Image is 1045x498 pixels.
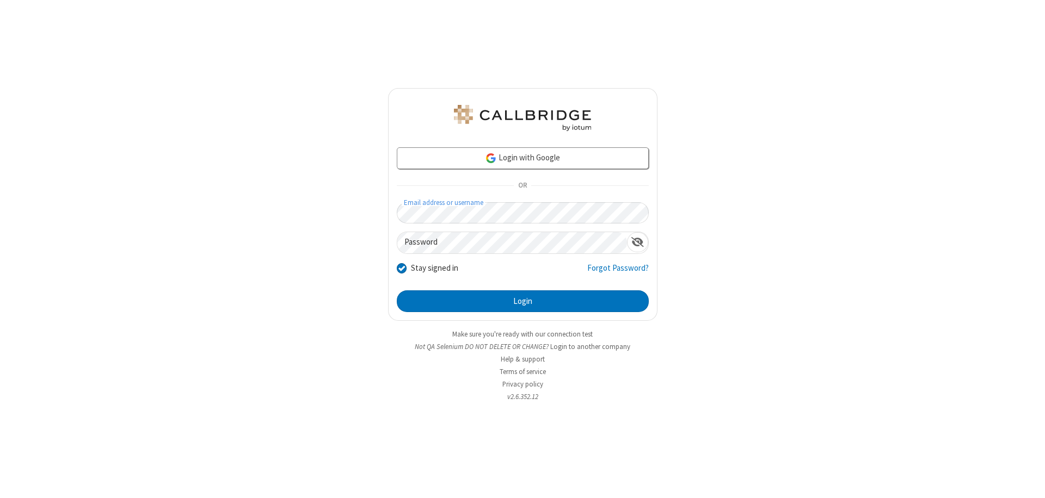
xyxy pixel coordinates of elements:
input: Email address or username [397,202,649,223]
a: Login with Google [397,147,649,169]
a: Forgot Password? [587,262,649,283]
label: Stay signed in [411,262,458,275]
a: Privacy policy [502,379,543,389]
span: OR [514,178,531,194]
button: Login [397,290,649,312]
input: Password [397,232,627,253]
img: QA Selenium DO NOT DELETE OR CHANGE [452,105,593,131]
li: v2.6.352.12 [388,391,657,402]
a: Help & support [501,354,545,364]
a: Terms of service [500,367,546,376]
div: Show password [627,232,648,252]
button: Login to another company [550,341,630,352]
a: Make sure you're ready with our connection test [452,329,593,339]
img: google-icon.png [485,152,497,164]
li: Not QA Selenium DO NOT DELETE OR CHANGE? [388,341,657,352]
